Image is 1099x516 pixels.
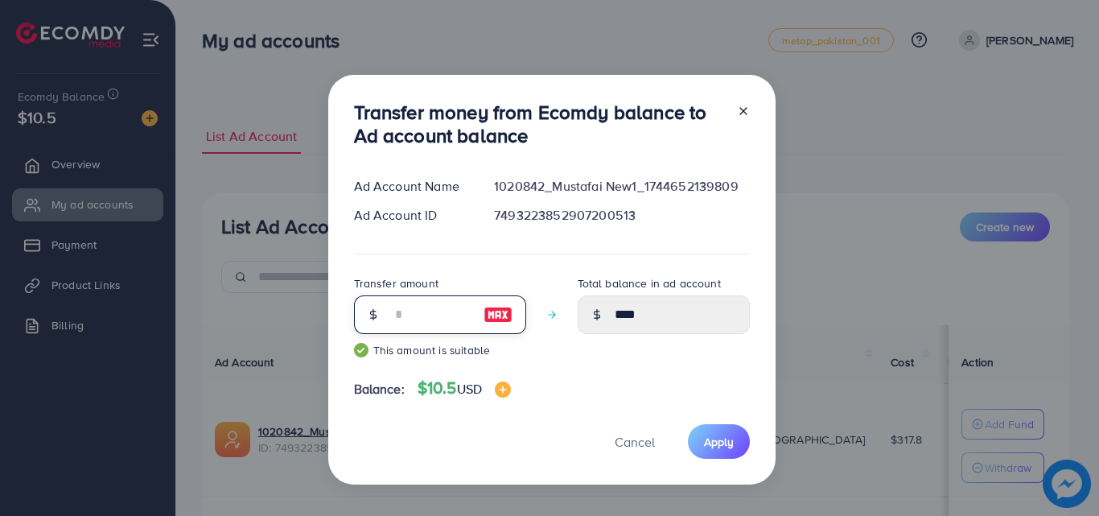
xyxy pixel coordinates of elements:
small: This amount is suitable [354,342,526,358]
div: 7493223852907200513 [481,206,762,225]
div: Ad Account Name [341,177,482,196]
span: Balance: [354,380,405,398]
label: Total balance in ad account [578,275,721,291]
button: Apply [688,424,750,459]
span: USD [457,380,482,398]
h3: Transfer money from Ecomdy balance to Ad account balance [354,101,724,147]
img: image [484,305,512,324]
div: Ad Account ID [341,206,482,225]
span: Cancel [615,433,655,451]
button: Cancel [595,424,675,459]
div: 1020842_Mustafai New1_1744652139809 [481,177,762,196]
h4: $10.5 [418,378,511,398]
img: image [495,382,511,398]
img: guide [354,343,368,357]
label: Transfer amount [354,275,438,291]
span: Apply [704,434,734,450]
